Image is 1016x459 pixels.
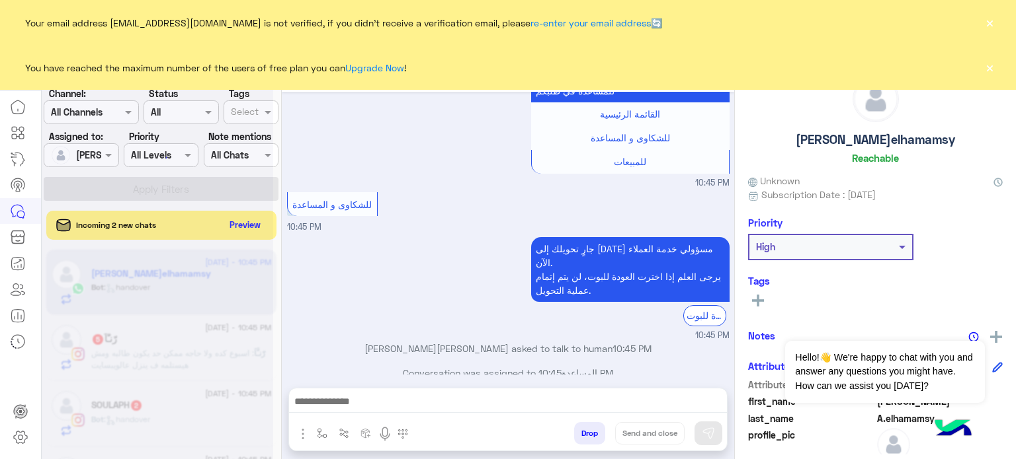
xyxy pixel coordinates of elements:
[748,378,874,392] span: Attribute Name
[613,343,652,354] span: 10:45 PM
[853,77,898,122] img: defaultAdmin.png
[748,394,874,408] span: first_name
[287,341,730,355] p: [PERSON_NAME][PERSON_NAME] asked to talk to human
[287,222,321,232] span: 10:45 PM
[287,366,730,380] p: Conversation was assigned to المساعدة
[930,406,976,452] img: hulul-logo.png
[748,360,795,372] h6: Attributes
[748,411,874,425] span: last_name
[339,428,349,439] img: Trigger scenario
[615,422,685,444] button: Send and close
[25,16,662,30] span: Your email address [EMAIL_ADDRESS][DOMAIN_NAME] is not verified, if you didn't receive a verifica...
[748,330,775,341] h6: Notes
[531,237,730,302] p: 7/9/2025, 10:45 PM
[702,427,715,440] img: send message
[600,108,660,120] span: القائمة الرئيسية
[25,61,406,75] span: You have reached the maximum number of the users of free plan you can !
[748,174,800,188] span: Unknown
[983,16,996,29] button: ×
[695,330,730,342] span: 10:45 PM
[574,422,605,444] button: Drop
[229,104,259,122] div: Select
[530,17,651,28] a: re-enter your email address
[614,156,646,167] span: للمبيعات
[748,217,783,229] h6: Priority
[591,132,670,143] span: للشكاوى و المساعدة
[146,146,169,169] div: loading...
[796,132,955,147] h5: [PERSON_NAME]elhamamsy
[292,199,372,210] span: للشكاوى و المساعدة
[695,177,730,190] span: 10:45 PM
[355,422,377,444] button: create order
[877,411,1003,425] span: A.elhamamsy
[345,62,404,73] a: Upgrade Now
[748,275,1003,287] h6: Tags
[748,428,874,458] span: profile_pic
[761,188,876,201] span: Subscription Date : [DATE]
[317,428,327,439] img: select flow
[295,426,311,442] img: send attachment
[360,428,371,439] img: create order
[538,367,613,378] span: 10:45 PM
[852,152,899,164] h6: Reachable
[785,341,984,403] span: Hello!👋 We're happy to chat with you and answer any questions you might have. How can we assist y...
[312,422,333,444] button: select flow
[377,426,393,442] img: send voice note
[990,331,1002,343] img: add
[398,429,408,439] img: make a call
[333,422,355,444] button: Trigger scenario
[683,305,726,326] div: العودة للبوت
[983,61,996,74] button: ×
